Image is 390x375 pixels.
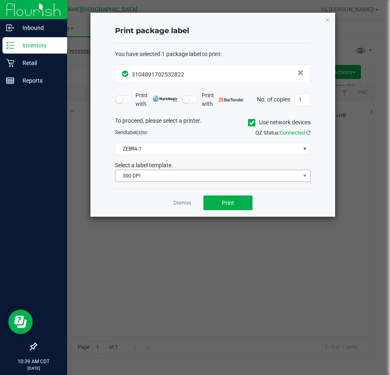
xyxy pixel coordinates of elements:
p: Inventory [14,40,63,50]
img: mark_magic_cybra.png [153,96,178,102]
p: 10:39 AM CDT [4,358,63,365]
inline-svg: Retail [6,59,14,67]
button: Print [203,195,252,210]
a: Dismiss [174,200,191,207]
span: label(s) [126,130,142,135]
span: You have selected 1 package label to print [115,51,221,57]
p: Inbound [14,23,63,33]
span: Send to: [115,130,148,135]
p: Retail [14,58,63,68]
h4: Print package label [115,26,311,36]
span: Print with [135,91,178,108]
iframe: Resource center [8,310,33,334]
span: 3104891702532822 [132,71,184,78]
span: ZEBRA-1 [115,143,300,155]
span: QZ Status: [255,130,311,136]
inline-svg: Inventory [6,41,14,49]
p: [DATE] [4,365,63,371]
span: Print [222,200,234,206]
span: In Sync [122,70,130,78]
img: bartender.png [219,98,244,102]
div: Select a label template. [109,161,317,170]
inline-svg: Reports [6,76,14,85]
div: To proceed, please select a printer. [109,117,317,129]
label: Use network devices [248,118,311,127]
span: Print with [202,91,244,108]
span: Connected [280,130,305,136]
span: No. of copies [257,96,290,102]
inline-svg: Inbound [6,24,14,32]
span: 300 DPI [115,170,300,182]
div: : [115,50,311,58]
p: Reports [14,76,63,85]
